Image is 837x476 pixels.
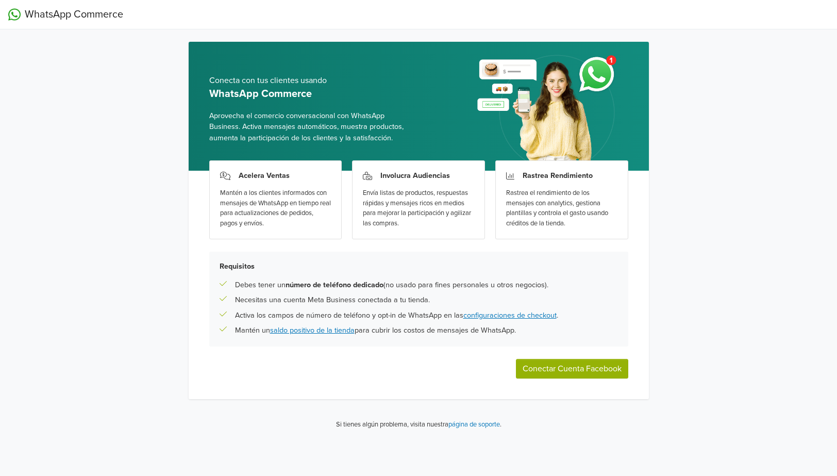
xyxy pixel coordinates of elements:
[209,110,411,144] span: Aprovecha el comercio conversacional con WhatsApp Business. Activa mensajes automáticos, muestra ...
[380,171,450,180] h3: Involucra Audiencias
[516,359,628,379] button: Conectar Cuenta Facebook
[468,49,628,171] img: whatsapp_setup_banner
[25,7,123,22] span: WhatsApp Commerce
[286,281,383,289] b: número de teléfono dedicado
[239,171,290,180] h3: Acelera Ventas
[235,294,430,306] p: Necesitas una cuenta Meta Business conectada a tu tienda.
[220,188,331,228] div: Mantén a los clientes informados con mensajes de WhatsApp en tiempo real para actualizaciones de ...
[463,311,557,320] a: configuraciones de checkout
[209,76,411,86] h5: Conecta con tus clientes usando
[235,280,548,291] p: Debes tener un (no usado para fines personales u otros negocios).
[235,325,516,336] p: Mantén un para cubrir los costos de mensajes de WhatsApp.
[235,310,558,321] p: Activa los campos de número de teléfono y opt-in de WhatsApp en las .
[270,326,355,335] a: saldo positivo de la tienda
[506,188,617,228] div: Rastrea el rendimiento de los mensajes con analytics, gestiona plantillas y controla el gasto usa...
[220,262,618,271] h5: Requisitos
[363,188,474,228] div: Envía listas de productos, respuestas rápidas y mensajes ricos en medios para mejorar la particip...
[8,8,21,21] img: WhatsApp
[336,420,501,430] p: Si tienes algún problema, visita nuestra .
[209,88,411,100] h5: WhatsApp Commerce
[523,171,593,180] h3: Rastrea Rendimiento
[448,420,500,429] a: página de soporte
